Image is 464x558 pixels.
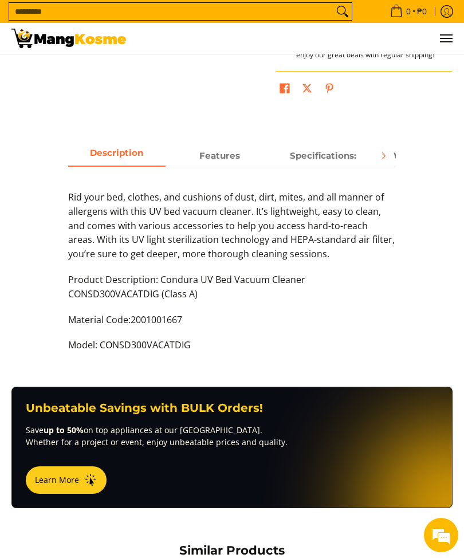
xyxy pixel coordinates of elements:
[387,5,430,18] span: •
[296,33,441,59] p: For now, warehouse pickups for online orders are on pause. But don’t worry—you can still enjoy ou...
[11,387,453,508] a: Unbeatable Savings with BULK Orders! Saveup to 50%on top appliances at our [GEOGRAPHIC_DATA]. Whe...
[26,466,107,494] button: Learn More
[60,64,192,79] div: Leave a message
[274,146,372,167] a: Description 2
[11,29,126,48] img: Condura UV Bed Vacuum Cleaner - Pamasko Sale l Mang Kosme
[44,425,84,435] strong: up to 50%
[137,23,453,54] ul: Customer Navigation
[299,80,315,100] a: Post on X
[68,543,396,558] h2: Similar Products
[26,424,438,448] p: Save on top appliances at our [GEOGRAPHIC_DATA]. Whether for a project or event, enjoy unbeatable...
[333,3,352,20] button: Search
[68,167,396,364] div: Description
[68,313,396,339] p: Material Code:2001001667
[68,191,395,260] span: Rid your bed, clothes, and cushions of dust, dirt, mites, and all manner of allergens with this U...
[137,23,453,54] nav: Main Menu
[321,80,337,100] a: Pin on Pinterest
[171,146,269,166] span: Features
[404,7,412,15] span: 0
[439,23,453,54] button: Menu
[26,401,438,415] h3: Unbeatable Savings with BULK Orders!
[68,146,166,166] span: Description
[171,146,269,167] a: Description 1
[274,146,372,166] span: Specifications:
[371,143,396,168] button: Next
[188,6,215,33] div: Minimize live chat window
[68,273,396,313] p: Product Description: Condura UV Bed Vacuum Cleaner CONSD300VACATDIG (Class A)
[68,146,166,167] a: Description
[68,338,396,364] p: Model: CONSD300VACATDIG
[415,7,428,15] span: ₱0
[6,313,218,353] textarea: Type your message and click 'Submit'
[277,80,293,100] a: Share on Facebook
[24,144,200,260] span: We are offline. Please leave us a message.
[168,353,208,368] em: Submit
